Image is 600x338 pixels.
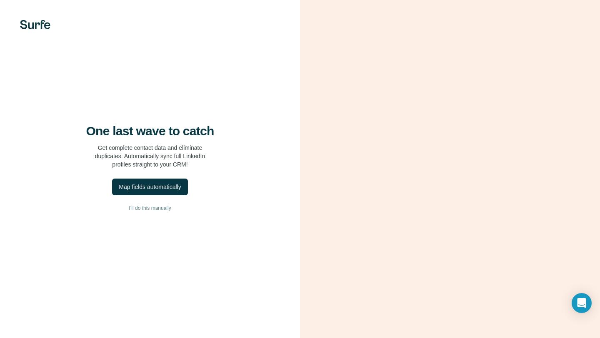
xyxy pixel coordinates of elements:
p: Get complete contact data and eliminate duplicates. Automatically sync full LinkedIn profiles str... [95,144,205,169]
h4: One last wave to catch [86,124,214,139]
div: Open Intercom Messenger [572,293,592,313]
div: Map fields automatically [119,183,181,191]
button: I’ll do this manually [17,202,283,214]
button: Map fields automatically [112,179,187,195]
img: Surfe's logo [20,20,50,29]
span: I’ll do this manually [129,204,171,212]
